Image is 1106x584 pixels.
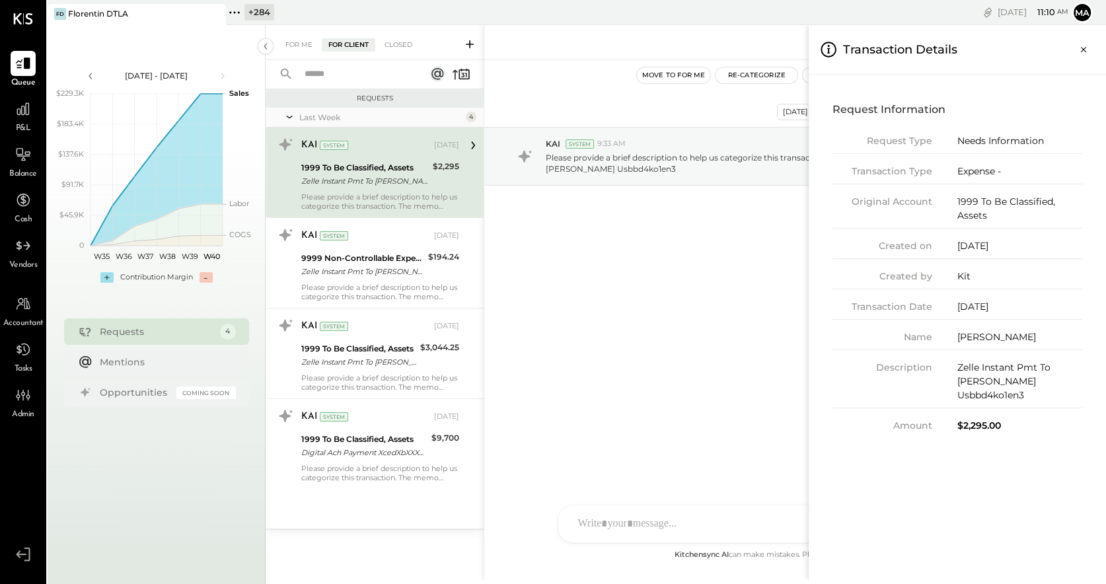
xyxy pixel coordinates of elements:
div: 1999 To Be Classified, Assets [957,195,1082,223]
div: Transaction Type [832,164,932,178]
div: Florentin DTLA [68,8,128,19]
text: $91.7K [61,180,84,189]
button: Close panel [1072,38,1095,61]
text: W40 [203,252,219,261]
a: P&L [1,96,46,135]
div: Created on [832,239,932,253]
div: Request Type [832,134,932,148]
div: FD [54,8,66,20]
div: Expense - [957,164,1082,178]
text: $183.4K [57,119,84,128]
text: COGS [229,230,251,239]
span: Balance [9,168,37,180]
a: Balance [1,142,46,180]
text: W35 [93,252,109,261]
div: [DATE] [998,6,1068,18]
text: W37 [137,252,153,261]
div: Name [832,330,932,344]
text: $137.6K [58,149,84,159]
div: [DATE] [957,300,1082,314]
text: Labor [229,199,249,208]
h4: Request Information [832,98,1082,121]
a: Admin [1,383,46,421]
span: P&L [16,123,31,135]
text: $229.3K [56,89,84,98]
div: Contribution Margin [120,272,193,283]
div: + [100,272,114,283]
span: Admin [12,409,34,421]
div: 4 [220,324,236,340]
span: Vendors [9,260,38,272]
h3: Transaction Details [843,36,957,63]
div: Opportunities [100,386,170,399]
text: W36 [115,252,131,261]
text: 0 [79,240,84,250]
a: Tasks [1,337,46,375]
div: Original Account [832,195,932,209]
div: + 284 [244,4,274,20]
div: $2,295.00 [957,419,1082,433]
a: Vendors [1,233,46,272]
div: Mentions [100,355,229,369]
div: - [200,272,213,283]
div: [PERSON_NAME] [957,330,1082,344]
div: [DATE] [957,239,1082,253]
div: Transaction Date [832,300,932,314]
div: [DATE] - [DATE] [100,70,213,81]
span: Accountant [3,318,44,330]
div: Requests [100,325,213,338]
div: Zelle Instant Pmt To [PERSON_NAME] Usbbd4ko1en3 [957,361,1082,402]
text: $45.9K [59,210,84,219]
span: Tasks [15,363,32,375]
text: Sales [229,89,249,98]
div: Amount [832,419,932,433]
text: W38 [159,252,176,261]
div: Created by [832,270,932,283]
a: Queue [1,51,46,89]
div: Needs Information [957,134,1082,148]
text: W39 [181,252,198,261]
span: Queue [11,77,36,89]
div: Kit [957,270,1082,283]
span: Cash [15,214,32,226]
div: Description [832,361,932,375]
div: copy link [981,5,994,19]
div: Coming Soon [176,386,236,399]
a: Cash [1,188,46,226]
a: Accountant [1,291,46,330]
button: Ma [1072,2,1093,23]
